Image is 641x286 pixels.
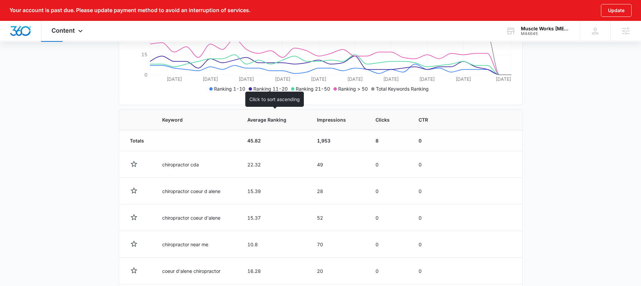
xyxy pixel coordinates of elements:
[347,76,362,82] tspan: [DATE]
[419,76,435,82] tspan: [DATE]
[144,72,147,77] tspan: 0
[309,204,368,231] td: 52
[275,76,290,82] tspan: [DATE]
[41,21,95,41] div: Content
[154,151,239,178] td: chiropractor cda
[411,151,448,178] td: 0
[367,231,410,258] td: 0
[367,130,410,151] td: 8
[309,231,368,258] td: 70
[411,231,448,258] td: 0
[239,151,309,178] td: 22.32
[309,178,368,204] td: 28
[367,258,410,284] td: 0
[411,204,448,231] td: 0
[247,116,291,123] span: Average Ranking
[367,151,410,178] td: 0
[154,258,239,284] td: coeur d'alene chiropractor
[411,130,448,151] td: 0
[19,11,33,16] div: v 4.0.25
[9,7,250,13] p: Your account is past due. Please update payment method to avoid an interruption of services.
[203,76,218,82] tspan: [DATE]
[239,76,254,82] tspan: [DATE]
[239,178,309,204] td: 15.39
[67,39,72,44] img: tab_keywords_by_traffic_grey.svg
[419,116,430,123] span: CTR
[317,116,350,123] span: Impressions
[239,258,309,284] td: 16.28
[239,130,309,151] td: 45.82
[411,258,448,284] td: 0
[18,39,24,44] img: tab_domain_overview_orange.svg
[367,178,410,204] td: 0
[239,204,309,231] td: 15.37
[154,178,239,204] td: chiropractor coeur d alene
[166,76,182,82] tspan: [DATE]
[119,130,154,151] td: Totals
[495,76,511,82] tspan: [DATE]
[17,18,74,23] div: Domain: [DOMAIN_NAME]
[309,151,368,178] td: 49
[253,86,288,92] span: Ranking 11-20
[74,40,113,44] div: Keywords by Traffic
[214,86,245,92] span: Ranking 1-10
[521,31,570,36] div: account id
[455,76,471,82] tspan: [DATE]
[245,92,304,107] div: Click to sort ascending
[141,52,147,57] tspan: 15
[601,4,632,17] button: Update
[311,76,326,82] tspan: [DATE]
[11,11,16,16] img: logo_orange.svg
[338,86,368,92] span: Ranking > 50
[154,204,239,231] td: chiropractor coeur d'alene
[383,76,399,82] tspan: [DATE]
[376,116,392,123] span: Clicks
[309,258,368,284] td: 20
[411,178,448,204] td: 0
[26,40,60,44] div: Domain Overview
[239,231,309,258] td: 10.8
[51,27,75,34] span: Content
[309,130,368,151] td: 1,953
[11,18,16,23] img: website_grey.svg
[154,231,239,258] td: chiropractor near me
[521,26,570,31] div: account name
[296,86,330,92] span: Ranking 21-50
[376,86,429,92] span: Total Keywords Ranking
[162,116,221,123] span: Keyword
[367,204,410,231] td: 0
